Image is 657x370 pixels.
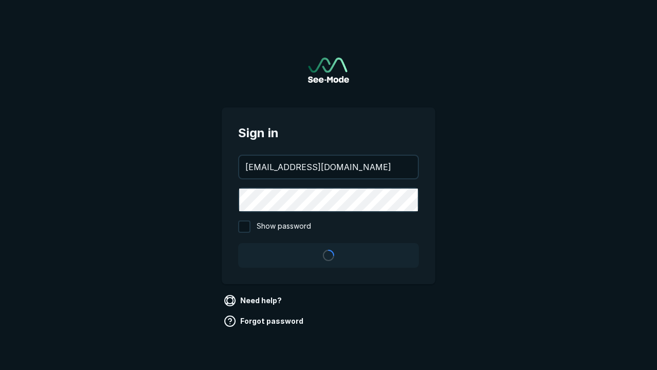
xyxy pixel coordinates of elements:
input: your@email.com [239,156,418,178]
a: Need help? [222,292,286,309]
img: See-Mode Logo [308,58,349,83]
a: Go to sign in [308,58,349,83]
span: Show password [257,220,311,233]
span: Sign in [238,124,419,142]
a: Forgot password [222,313,307,329]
